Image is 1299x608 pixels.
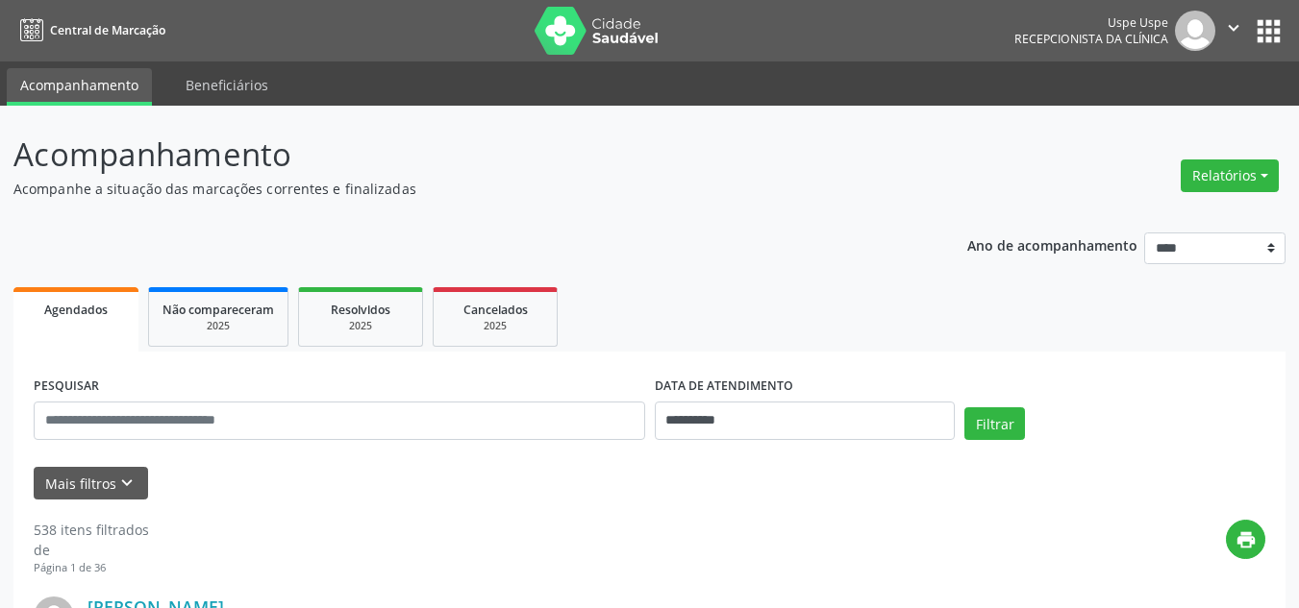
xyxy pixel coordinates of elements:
[1236,529,1257,550] i: print
[7,68,152,106] a: Acompanhamento
[116,473,137,494] i: keyboard_arrow_down
[967,232,1137,256] p: Ano de acompanhamento
[162,319,274,333] div: 2025
[50,22,165,38] span: Central de Marcação
[655,372,793,401] label: DATA DE ATENDIMENTO
[34,560,149,576] div: Página 1 de 36
[44,302,108,318] span: Agendados
[34,467,148,500] button: Mais filtroskeyboard_arrow_down
[34,372,99,401] label: PESQUISAR
[34,520,149,540] div: 538 itens filtrados
[331,302,390,318] span: Resolvidos
[1181,159,1279,192] button: Relatórios
[13,131,904,179] p: Acompanhamento
[13,14,165,46] a: Central de Marcação
[1175,11,1215,51] img: img
[1215,11,1252,51] button: 
[34,540,149,560] div: de
[312,319,409,333] div: 2025
[463,302,528,318] span: Cancelados
[13,179,904,199] p: Acompanhe a situação das marcações correntes e finalizadas
[1223,17,1244,38] i: 
[162,302,274,318] span: Não compareceram
[1252,14,1286,48] button: apps
[1226,520,1265,559] button: print
[1014,14,1168,31] div: Uspe Uspe
[1014,31,1168,47] span: Recepcionista da clínica
[964,407,1025,440] button: Filtrar
[172,68,282,102] a: Beneficiários
[447,319,543,333] div: 2025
